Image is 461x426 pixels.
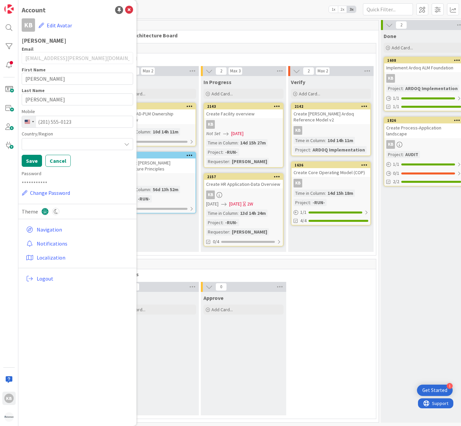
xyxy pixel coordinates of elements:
[206,139,238,146] div: Time in Column
[206,209,238,217] div: Time in Column
[230,158,269,165] div: [PERSON_NAME]
[325,189,326,197] span: :
[292,162,370,168] div: 1636
[206,120,215,129] div: KB
[310,199,311,206] span: :
[151,128,180,135] div: 10d 14h 11m
[204,174,283,180] div: 2157
[326,189,355,197] div: 14d 15h 18m
[204,103,283,118] div: 2143Create Facility overview
[120,104,195,109] div: 2205
[213,238,219,245] span: 0/4
[292,109,370,124] div: Create [PERSON_NAME] Ardoq Reference Model v2
[206,190,215,199] div: KB
[229,158,230,165] span: :
[384,33,396,39] span: Done
[238,209,239,217] span: :
[211,91,233,97] span: Add Card...
[117,152,195,173] div: 1680Write out [PERSON_NAME] Architecture Principles
[393,178,399,185] span: 2/2
[22,116,133,128] input: (201) 555-0123
[392,45,413,51] span: Add Card...
[204,109,283,118] div: Create Facility overview
[294,199,310,206] div: Project
[292,208,370,217] div: 1/1
[143,69,153,73] div: Max 2
[338,6,347,13] span: 2x
[45,155,71,167] button: Cancel
[204,120,283,129] div: KB
[393,95,399,102] span: 1 / 1
[23,224,133,236] a: Navigation
[222,219,223,226] span: :
[403,151,404,158] span: :
[206,228,229,236] div: Requester
[23,252,133,264] a: Localization
[22,155,42,167] button: Save
[386,140,395,149] div: KB
[114,271,368,278] span: Approvals
[22,170,133,177] label: Password
[393,103,399,110] span: 1/1
[403,85,404,92] span: :
[23,238,133,250] a: Notifications
[22,188,70,197] button: Change Password
[386,74,395,83] div: KB
[136,195,152,202] div: -RUN-
[231,130,244,137] span: [DATE]
[347,6,356,13] span: 3x
[326,137,355,144] div: 10d 14h 11m
[325,137,326,144] span: :
[117,103,195,109] div: 2205
[292,103,370,109] div: 2142
[4,4,14,14] img: Visit kanbanzone.com
[299,91,320,97] span: Add Card...
[303,67,314,75] span: 2
[117,158,195,173] div: Write out [PERSON_NAME] Architecture Principles
[318,69,328,73] div: Max 2
[239,139,268,146] div: 14d 15h 27m
[229,228,230,236] span: :
[300,217,307,224] span: 4/4
[422,387,447,394] div: Get Started
[295,163,370,167] div: 1636
[386,151,403,158] div: Project
[151,186,180,193] div: 56d 13h 52m
[230,228,269,236] div: [PERSON_NAME]
[404,85,459,92] div: ARDOQ Implementation
[4,394,14,403] div: KB
[22,67,46,73] label: First Name
[22,18,35,32] div: KB
[417,385,453,396] div: Open Get Started checklist, remaining modules: 1
[223,219,239,226] div: -RUN-
[229,200,242,207] span: [DATE]
[215,283,227,291] span: 0
[294,189,325,197] div: Time in Column
[292,103,370,124] div: 2142Create [PERSON_NAME] Ardoq Reference Model v2
[204,103,283,109] div: 2143
[447,383,453,389] div: 1
[311,199,327,206] div: -RUN-
[230,69,241,73] div: Max 3
[292,162,370,177] div: 1636Create Core Operating Model (COP)
[204,180,283,188] div: Create HR Application-Data Overview
[206,158,229,165] div: Requester
[37,275,130,283] span: Logout
[292,126,370,135] div: KB
[396,21,407,29] span: 2
[114,55,368,62] span: Standard
[22,130,133,137] label: Country/Region
[150,128,151,135] span: :
[117,109,195,124] div: Create CAD-PLM Ownership Overview
[150,186,151,193] span: :
[300,209,307,216] span: 1 / 1
[22,46,33,52] label: Email
[38,18,72,32] button: Edit Avatar
[292,179,370,187] div: KB
[203,79,232,85] span: In Progress
[207,104,283,109] div: 2143
[117,152,195,158] div: 1680
[207,174,283,179] div: 2157
[112,32,370,39] span: Domain Architecture Board
[247,200,253,207] div: 2W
